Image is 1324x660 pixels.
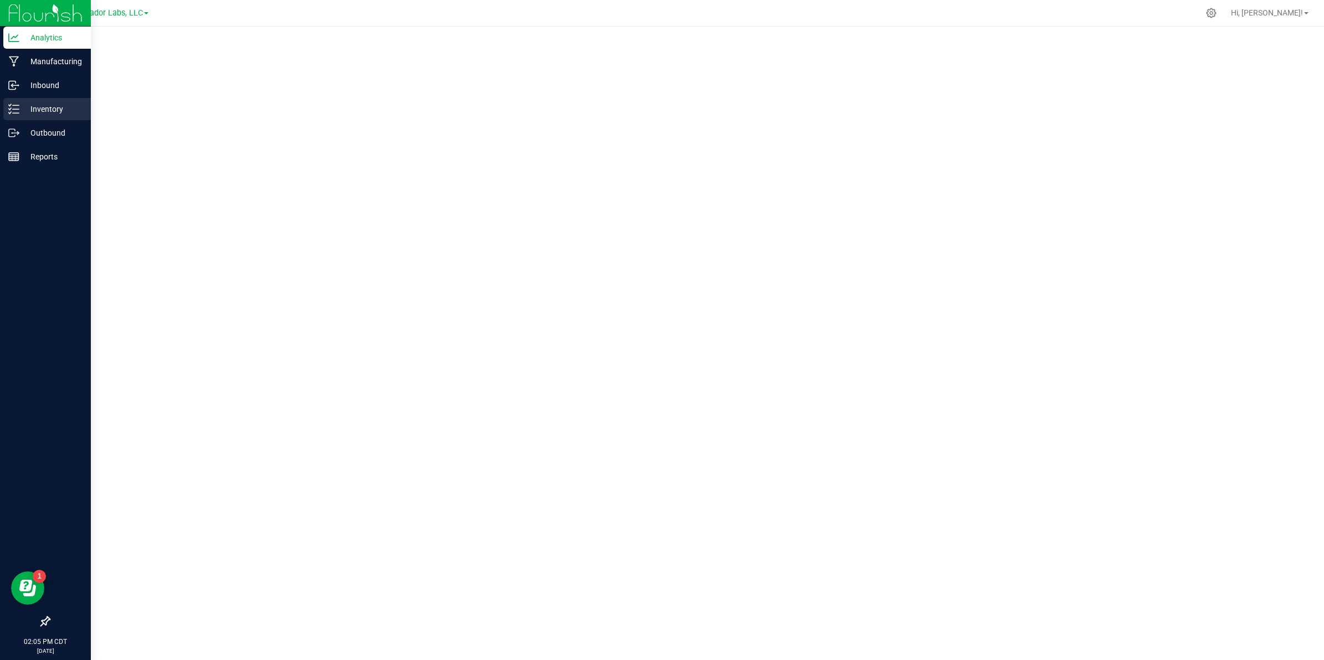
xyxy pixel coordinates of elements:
[1204,8,1218,18] div: Manage settings
[1231,8,1303,17] span: Hi, [PERSON_NAME]!
[19,150,86,163] p: Reports
[8,56,19,67] inline-svg: Manufacturing
[19,31,86,44] p: Analytics
[19,102,86,116] p: Inventory
[78,8,143,18] span: Curador Labs, LLC
[5,637,86,647] p: 02:05 PM CDT
[5,647,86,655] p: [DATE]
[8,127,19,138] inline-svg: Outbound
[19,126,86,140] p: Outbound
[8,104,19,115] inline-svg: Inventory
[19,55,86,68] p: Manufacturing
[8,32,19,43] inline-svg: Analytics
[8,151,19,162] inline-svg: Reports
[11,571,44,605] iframe: Resource center
[8,80,19,91] inline-svg: Inbound
[19,79,86,92] p: Inbound
[33,570,46,583] iframe: Resource center unread badge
